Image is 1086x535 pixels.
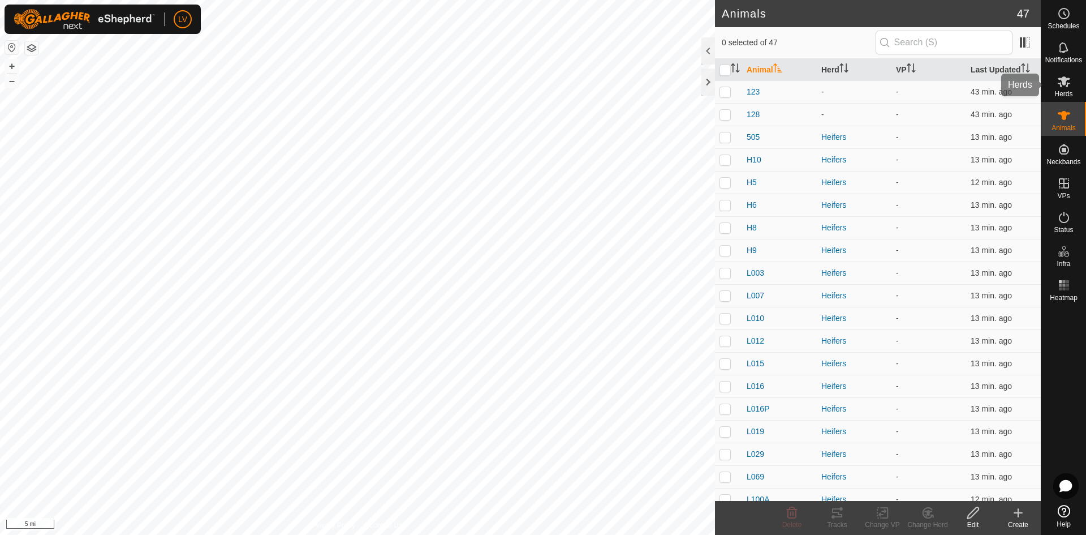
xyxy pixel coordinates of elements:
div: Heifers [821,199,887,211]
div: Heifers [821,245,887,256]
span: Aug 18, 2025, 10:36 AM [971,268,1012,277]
app-display-virtual-paddock-transition: - [896,404,899,413]
th: VP [891,59,966,81]
th: Animal [742,59,817,81]
p-sorticon: Activate to sort [1021,65,1030,74]
span: Aug 18, 2025, 10:36 AM [971,495,1012,504]
app-display-virtual-paddock-transition: - [896,336,899,345]
span: Aug 18, 2025, 10:36 AM [971,223,1012,232]
div: Heifers [821,494,887,506]
span: Herds [1054,91,1072,97]
div: - [821,109,887,121]
app-display-virtual-paddock-transition: - [896,427,899,436]
button: Reset Map [5,41,19,54]
span: H6 [747,199,757,211]
span: Status [1054,226,1073,233]
app-display-virtual-paddock-transition: - [896,268,899,277]
span: L029 [747,448,764,460]
div: Heifers [821,313,887,324]
app-display-virtual-paddock-transition: - [896,495,899,504]
span: LV [178,14,187,25]
a: Contact Us [369,520,402,530]
span: H5 [747,177,757,189]
span: L016 [747,380,764,392]
span: 0 selected of 47 [722,37,876,49]
div: Heifers [821,154,887,166]
h2: Animals [722,7,1017,20]
div: Heifers [821,222,887,234]
div: Heifers [821,403,887,415]
span: 128 [747,109,760,121]
span: L019 [747,426,764,438]
span: Aug 18, 2025, 10:36 AM [971,427,1012,436]
span: Schedules [1048,23,1079,29]
span: Aug 18, 2025, 10:06 AM [971,110,1012,119]
span: H10 [747,154,761,166]
span: Animals [1051,125,1076,131]
a: Privacy Policy [313,520,355,530]
div: Heifers [821,426,887,438]
p-sorticon: Activate to sort [773,65,782,74]
span: Aug 18, 2025, 10:36 AM [971,404,1012,413]
span: Aug 18, 2025, 10:36 AM [971,155,1012,164]
input: Search (S) [876,31,1012,54]
app-display-virtual-paddock-transition: - [896,87,899,96]
span: L016P [747,403,769,415]
app-display-virtual-paddock-transition: - [896,450,899,459]
span: Help [1057,521,1071,528]
span: Aug 18, 2025, 10:36 AM [971,336,1012,345]
span: Aug 18, 2025, 10:36 AM [971,132,1012,142]
span: Aug 18, 2025, 10:36 AM [971,382,1012,391]
span: Neckbands [1046,159,1080,165]
button: – [5,74,19,88]
app-display-virtual-paddock-transition: - [896,246,899,255]
span: L003 [747,267,764,279]
div: Change VP [860,520,905,530]
a: Help [1041,500,1086,532]
app-display-virtual-paddock-transition: - [896,223,899,232]
span: Aug 18, 2025, 10:36 AM [971,450,1012,459]
span: 123 [747,86,760,98]
span: Aug 18, 2025, 10:36 AM [971,314,1012,323]
p-sorticon: Activate to sort [731,65,740,74]
th: Herd [817,59,891,81]
p-sorticon: Activate to sort [907,65,916,74]
span: H8 [747,222,757,234]
span: Aug 18, 2025, 10:36 AM [971,472,1012,481]
span: VPs [1057,192,1070,199]
div: Edit [950,520,996,530]
span: Aug 18, 2025, 10:36 AM [971,178,1012,187]
div: Heifers [821,448,887,460]
span: 505 [747,131,760,143]
span: L010 [747,313,764,324]
app-display-virtual-paddock-transition: - [896,359,899,368]
div: Tracks [815,520,860,530]
span: Aug 18, 2025, 10:36 AM [971,246,1012,255]
app-display-virtual-paddock-transition: - [896,110,899,119]
span: L069 [747,471,764,483]
span: L100A [747,494,769,506]
span: Aug 18, 2025, 10:36 AM [971,359,1012,368]
div: Heifers [821,380,887,392]
img: Gallagher Logo [14,9,155,29]
span: L007 [747,290,764,302]
div: Create [996,520,1041,530]
div: Heifers [821,358,887,370]
span: Aug 18, 2025, 10:36 AM [971,291,1012,300]
span: Aug 18, 2025, 10:06 AM [971,87,1012,96]
button: + [5,59,19,73]
p-sorticon: Activate to sort [839,65,848,74]
app-display-virtual-paddock-transition: - [896,291,899,300]
div: Heifers [821,177,887,189]
div: Heifers [821,267,887,279]
span: Heatmap [1050,294,1078,301]
th: Last Updated [966,59,1041,81]
span: L012 [747,335,764,347]
span: Aug 18, 2025, 10:36 AM [971,200,1012,209]
span: Notifications [1045,57,1082,63]
app-display-virtual-paddock-transition: - [896,178,899,187]
div: Heifers [821,290,887,302]
button: Map Layers [25,41,38,55]
div: - [821,86,887,98]
span: 47 [1017,5,1029,22]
